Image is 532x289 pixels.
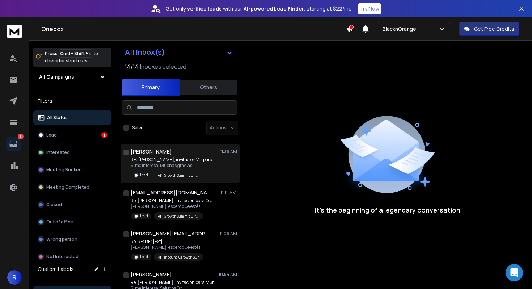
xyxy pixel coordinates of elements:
[140,172,148,178] p: Lead
[506,264,523,281] div: Open Intercom Messenger
[131,163,212,168] p: Si me interesa! Muchas gracias
[33,163,111,177] button: Meeting Booked
[166,5,352,12] p: Get only with our starting at $22/mo
[221,190,237,196] p: 11:12 AM
[33,70,111,84] button: All Campaigns
[47,115,68,121] p: All Status
[244,5,305,12] strong: AI-powered Lead Finder,
[131,148,172,155] h1: [PERSON_NAME]
[33,110,111,125] button: All Status
[140,254,148,260] p: Lead
[33,215,111,229] button: Out of office
[33,197,111,212] button: Closed
[33,250,111,264] button: Not Interested
[39,73,74,80] h1: All Campaigns
[383,25,419,33] p: BlacknOrange
[59,49,92,58] span: Cmd + Shift + k
[131,271,172,278] h1: [PERSON_NAME]
[220,231,237,236] p: 11:09 AM
[140,62,186,71] h3: Inboxes selected
[220,149,237,155] p: 11:36 AM
[131,189,210,196] h1: [EMAIL_ADDRESS][DOMAIN_NAME]
[459,22,519,36] button: Get Free Credits
[358,3,381,14] button: Try Now
[33,96,111,106] h3: Filters
[41,25,346,33] h1: Onebox
[131,157,212,163] p: RE: [PERSON_NAME], invitación VIP para
[18,134,24,139] p: 1
[187,5,221,12] strong: verified leads
[7,270,22,285] button: R
[164,173,199,178] p: Growth Summit Directores mkt
[131,198,218,204] p: Re: [PERSON_NAME], invitación para OctUPus
[164,214,199,219] p: Growth Summit Directores mkt
[360,5,379,12] p: Try Now
[46,150,70,155] p: Interested
[140,213,148,219] p: Lead
[33,232,111,247] button: Wrong person
[180,79,237,95] button: Others
[38,265,74,273] h3: Custom Labels
[6,137,21,151] a: 1
[131,239,203,244] p: Re: RE: RE: [Ext]-
[474,25,514,33] p: Get Free Credits
[46,219,73,225] p: Out of office
[131,230,210,237] h1: [PERSON_NAME][EMAIL_ADDRESS][PERSON_NAME][DOMAIN_NAME]
[101,132,107,138] div: 1
[33,128,111,142] button: Lead1
[131,244,203,250] p: [PERSON_NAME], espero que estés
[46,167,82,173] p: Meeting Booked
[164,255,199,260] p: Inbound Grrowth SLP
[131,280,218,285] p: Re: [PERSON_NAME], invitación para MStar
[46,254,79,260] p: Not Interested
[119,45,238,59] button: All Inbox(s)
[132,125,145,131] label: Select
[315,205,460,215] p: It’s the beginning of a legendary conversation
[125,62,139,71] span: 14 / 14
[219,272,237,277] p: 10:54 AM
[46,184,89,190] p: Meeting Completed
[46,202,62,208] p: Closed
[33,180,111,194] button: Meeting Completed
[46,132,57,138] p: Lead
[33,145,111,160] button: Interested
[46,236,77,242] p: Wrong person
[7,25,22,38] img: logo
[122,79,180,96] button: Primary
[125,49,165,56] h1: All Inbox(s)
[45,50,98,64] p: Press to check for shortcuts.
[131,204,218,209] p: [PERSON_NAME], espero que estés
